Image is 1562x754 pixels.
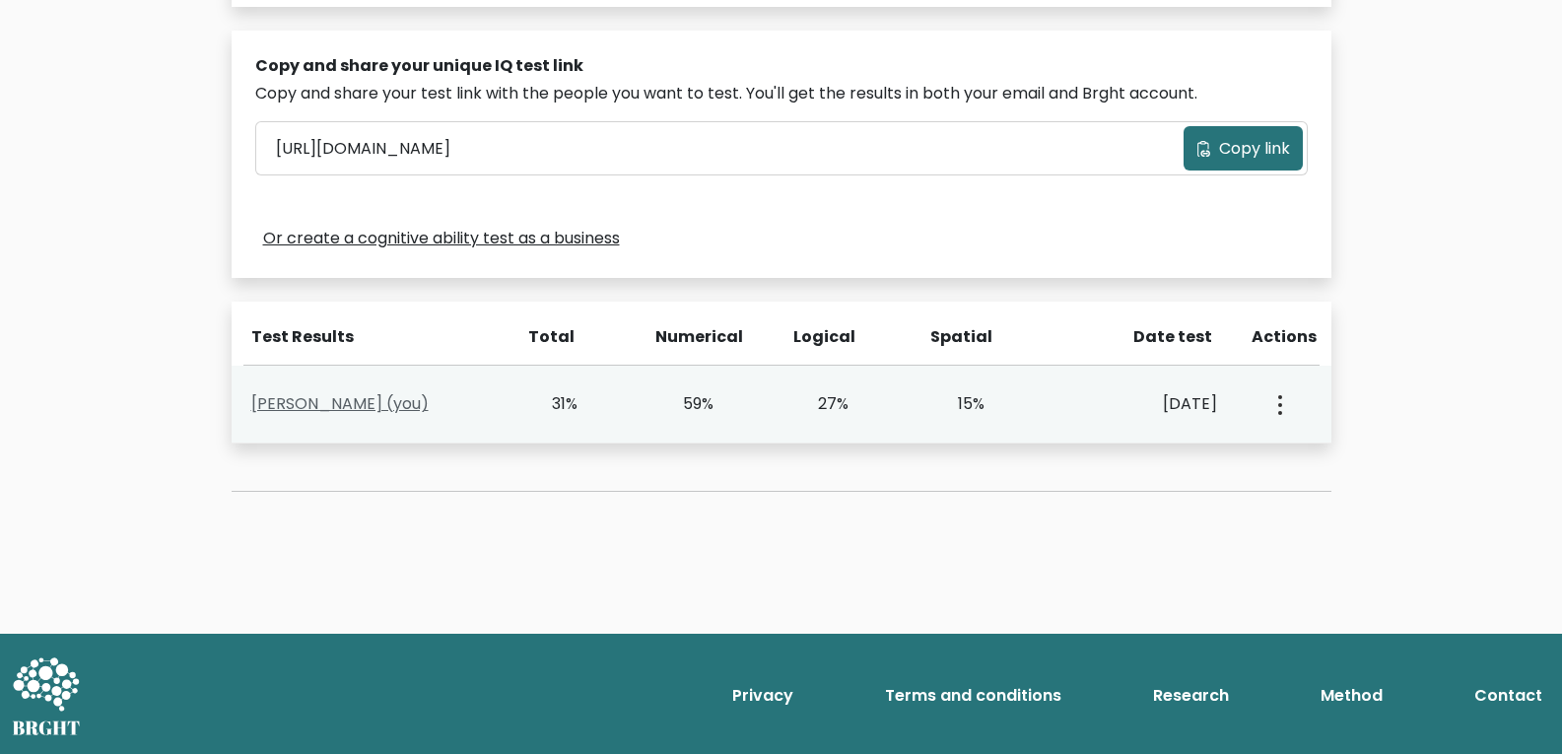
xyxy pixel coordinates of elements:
[251,325,495,349] div: Test Results
[1145,676,1237,716] a: Research
[1184,126,1303,171] button: Copy link
[928,392,985,416] div: 15%
[930,325,987,349] div: Spatial
[793,392,849,416] div: 27%
[518,325,576,349] div: Total
[251,392,429,415] a: [PERSON_NAME] (you)
[1252,325,1320,349] div: Actions
[1064,392,1217,416] div: [DATE]
[522,392,578,416] div: 31%
[1219,137,1290,161] span: Copy link
[657,392,713,416] div: 59%
[255,54,1308,78] div: Copy and share your unique IQ test link
[1068,325,1228,349] div: Date test
[793,325,850,349] div: Logical
[1313,676,1391,716] a: Method
[255,82,1308,105] div: Copy and share your test link with the people you want to test. You'll get the results in both yo...
[1466,676,1550,716] a: Contact
[655,325,713,349] div: Numerical
[263,227,620,250] a: Or create a cognitive ability test as a business
[724,676,801,716] a: Privacy
[877,676,1069,716] a: Terms and conditions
